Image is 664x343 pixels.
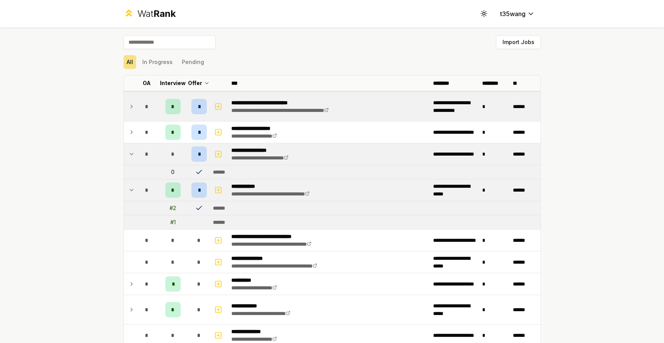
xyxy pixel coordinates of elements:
a: WatRank [124,8,176,20]
button: Pending [179,55,207,69]
button: t35wang [494,7,541,21]
p: Interview [160,79,186,87]
div: # 2 [170,204,176,212]
td: 0 [158,165,188,179]
p: Offer [188,79,202,87]
div: # 1 [170,218,176,226]
button: All [124,55,136,69]
span: t35wang [500,9,526,18]
button: Import Jobs [496,35,541,49]
div: Wat [137,8,176,20]
p: OA [143,79,151,87]
button: In Progress [139,55,176,69]
span: Rank [153,8,176,19]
